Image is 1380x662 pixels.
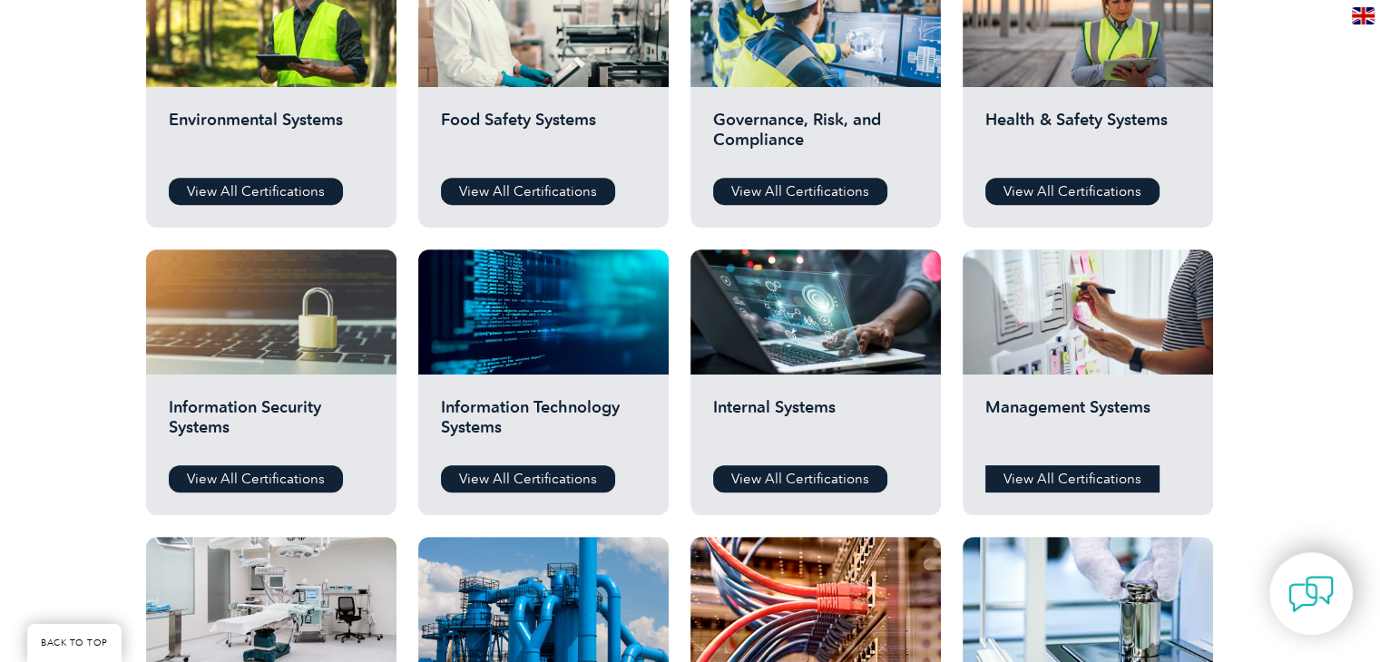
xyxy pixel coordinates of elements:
[713,397,918,452] h2: Internal Systems
[985,178,1160,205] a: View All Certifications
[169,178,343,205] a: View All Certifications
[985,110,1190,164] h2: Health & Safety Systems
[985,465,1160,492] a: View All Certifications
[713,465,887,492] a: View All Certifications
[985,397,1190,452] h2: Management Systems
[1352,7,1375,24] img: en
[169,465,343,492] a: View All Certifications
[441,178,615,205] a: View All Certifications
[27,624,122,662] a: BACK TO TOP
[441,465,615,492] a: View All Certifications
[441,110,646,164] h2: Food Safety Systems
[713,110,918,164] h2: Governance, Risk, and Compliance
[713,178,887,205] a: View All Certifications
[1288,571,1334,617] img: contact-chat.png
[441,397,646,452] h2: Information Technology Systems
[169,397,374,452] h2: Information Security Systems
[169,110,374,164] h2: Environmental Systems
